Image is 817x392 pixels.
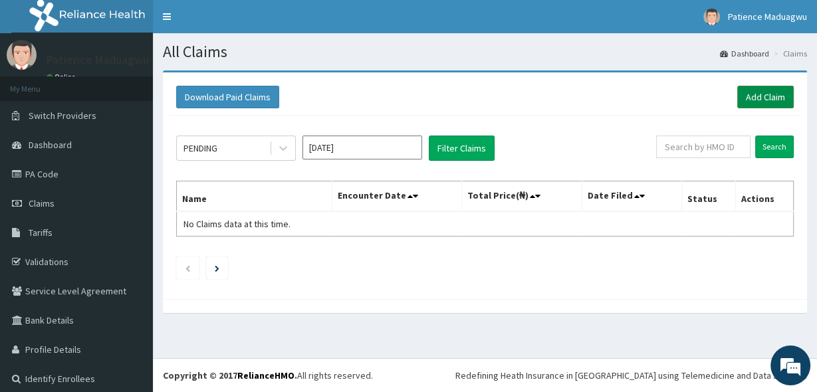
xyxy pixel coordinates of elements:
a: Add Claim [737,86,794,108]
th: Actions [735,181,793,212]
img: User Image [703,9,720,25]
th: Status [681,181,735,212]
footer: All rights reserved. [153,358,817,392]
th: Total Price(₦) [462,181,582,212]
button: Filter Claims [429,136,495,161]
img: User Image [7,40,37,70]
span: Patience Maduagwu [728,11,807,23]
div: Redefining Heath Insurance in [GEOGRAPHIC_DATA] using Telemedicine and Data Science! [455,369,807,382]
span: No Claims data at this time. [183,218,291,230]
p: Patience Maduagwu [47,54,149,66]
li: Claims [770,48,807,59]
a: Next page [215,262,219,274]
button: Download Paid Claims [176,86,279,108]
a: Dashboard [720,48,769,59]
th: Date Filed [582,181,682,212]
input: Search [755,136,794,158]
a: RelianceHMO [237,369,294,381]
span: Tariffs [29,227,53,239]
span: Switch Providers [29,110,96,122]
span: Dashboard [29,139,72,151]
div: PENDING [183,142,217,155]
th: Encounter Date [332,181,461,212]
th: Name [177,181,332,212]
input: Search by HMO ID [656,136,751,158]
a: Previous page [185,262,191,274]
strong: Copyright © 2017 . [163,369,297,381]
h1: All Claims [163,43,807,60]
span: Claims [29,197,55,209]
a: Online [47,72,78,82]
input: Select Month and Year [302,136,422,159]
